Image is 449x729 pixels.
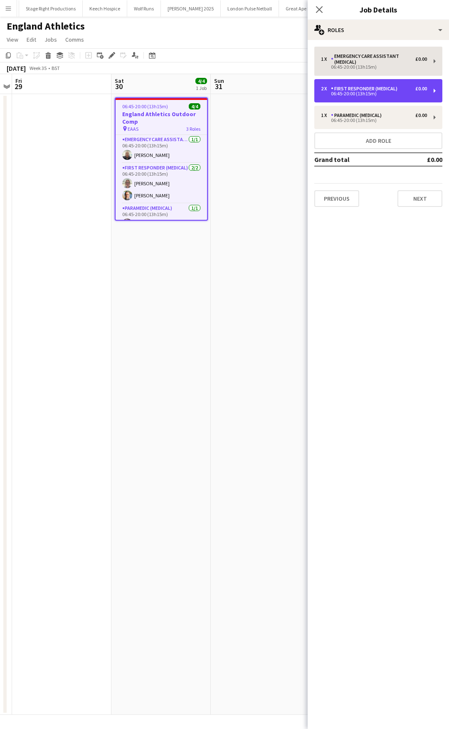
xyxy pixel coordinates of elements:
span: 31 [213,82,224,91]
span: 06:45-20:00 (13h15m) [122,103,168,109]
td: Grand total [314,153,403,166]
app-card-role: First Responder (Medical)2/206:45-20:00 (13h15m)[PERSON_NAME][PERSON_NAME] [116,163,207,204]
div: Paramedic (Medical) [331,112,385,118]
a: View [3,34,22,45]
span: Jobs [44,36,57,43]
button: Wolf Runs [127,0,161,17]
a: Edit [23,34,39,45]
button: Keech Hospice [83,0,127,17]
div: 06:45-20:00 (13h15m) [321,65,427,69]
button: Previous [314,190,359,207]
div: £0.00 [415,112,427,118]
button: Stage Right Productions [19,0,83,17]
a: Comms [62,34,87,45]
h3: England Athletics Outdoor Comp [116,110,207,125]
div: 1 x [321,112,331,118]
span: 4/4 [189,103,200,109]
div: First Responder (Medical) [331,86,401,92]
h1: England Athletics [7,20,85,32]
app-card-role: Emergency Care Assistant (Medical)1/106:45-20:00 (13h15m)[PERSON_NAME] [116,135,207,163]
span: Week 35 [27,65,48,71]
div: 06:45-20:00 (13h15m) [321,92,427,96]
span: Sat [115,77,124,85]
button: Great Ape Events LTD [279,0,338,17]
div: Emergency Care Assistant (Medical) [331,53,415,65]
button: Next [397,190,442,207]
span: 4/4 [195,78,207,84]
div: 2 x [321,86,331,92]
span: 3 Roles [186,126,200,132]
span: Edit [27,36,36,43]
span: Sun [214,77,224,85]
app-job-card: 06:45-20:00 (13h15m)4/4England Athletics Outdoor Comp EAAS3 RolesEmergency Care Assistant (Medica... [115,97,208,221]
div: [DATE] [7,64,26,72]
div: 06:45-20:00 (13h15m) [321,118,427,122]
span: 30 [113,82,124,91]
app-card-role: Paramedic (Medical)1/106:45-20:00 (13h15m)[PERSON_NAME] [116,204,207,232]
div: Roles [308,20,449,40]
div: £0.00 [415,86,427,92]
td: £0.00 [403,153,442,166]
span: Comms [65,36,84,43]
div: £0.00 [415,56,427,62]
h3: Job Details [308,4,449,15]
span: View [7,36,18,43]
button: [PERSON_NAME] 2025 [161,0,221,17]
div: 1 Job [196,85,207,91]
div: 1 x [321,56,331,62]
span: EAAS [128,126,138,132]
span: 29 [14,82,22,91]
span: Fri [15,77,22,85]
button: Add role [314,132,442,149]
a: Jobs [41,34,60,45]
button: London Pulse Netball [221,0,279,17]
div: BST [52,65,60,71]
